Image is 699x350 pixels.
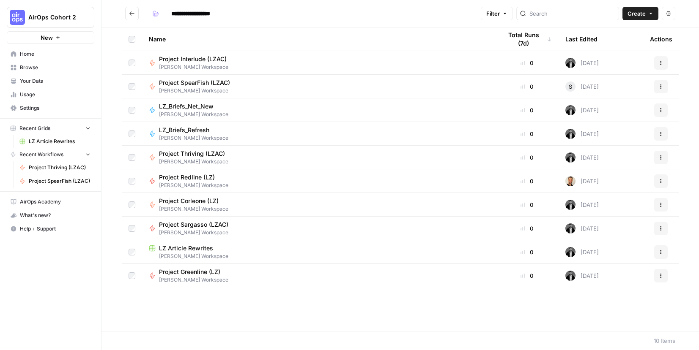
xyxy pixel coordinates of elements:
span: [PERSON_NAME] Workspace [159,111,228,118]
a: Project Sargasso (LZAC)[PERSON_NAME] Workspace [149,220,488,236]
span: [PERSON_NAME] Workspace [159,87,237,95]
a: Browse [7,61,94,74]
a: Project Interlude (LZAC)[PERSON_NAME] Workspace [149,55,488,71]
div: 0 [502,177,552,185]
span: LZ Article Rewrites [159,244,213,252]
input: Search [529,9,615,18]
span: Home [20,50,90,58]
button: Workspace: AirOps Cohort 2 [7,7,94,28]
span: [PERSON_NAME] Workspace [149,252,488,260]
a: Project Thriving (LZAC)[PERSON_NAME] Workspace [149,149,488,166]
a: AirOps Academy [7,195,94,209]
span: Project Greenline (LZ) [159,268,222,276]
span: [PERSON_NAME] Workspace [159,134,228,142]
span: AirOps Cohort 2 [28,13,79,22]
a: Project Redline (LZ)[PERSON_NAME] Workspace [149,173,488,189]
span: Project Corleone (LZ) [159,197,222,205]
img: AirOps Cohort 2 Logo [10,10,25,25]
div: [DATE] [565,105,599,115]
div: [DATE] [565,200,599,210]
div: [DATE] [565,129,599,139]
button: Create [622,7,658,20]
div: 0 [502,106,552,114]
div: [DATE] [565,152,599,163]
button: What's new? [7,209,94,222]
img: agqtm212c27aeosmjiqx3wzecrl1 [565,247,576,257]
span: [PERSON_NAME] Workspace [159,63,233,71]
div: Last Edited [565,27,598,51]
span: Project Thriving (LZAC) [159,149,225,158]
span: Help + Support [20,225,90,233]
a: LZ_Briefs_Refresh[PERSON_NAME] Workspace [149,126,488,142]
a: Usage [7,88,94,101]
span: Browse [20,64,90,71]
div: 0 [502,153,552,162]
img: ggqkytmprpadj6gr8422u7b6ymfp [565,176,576,186]
a: Home [7,47,94,61]
button: Go back [125,7,139,20]
span: [PERSON_NAME] Workspace [159,276,228,284]
span: [PERSON_NAME] Workspace [159,229,235,236]
span: Filter [486,9,500,18]
img: agqtm212c27aeosmjiqx3wzecrl1 [565,129,576,139]
a: LZ Article Rewrites[PERSON_NAME] Workspace [149,244,488,260]
span: LZ Article Rewrites [29,138,90,145]
a: Project Greenline (LZ)[PERSON_NAME] Workspace [149,268,488,284]
div: [DATE] [565,58,599,68]
button: New [7,31,94,44]
a: Project SpearFish (LZAC)[PERSON_NAME] Workspace [149,79,488,95]
span: [PERSON_NAME] Workspace [159,205,228,213]
img: agqtm212c27aeosmjiqx3wzecrl1 [565,200,576,210]
div: 0 [502,82,552,91]
a: Project SpearFish (LZAC) [16,174,94,188]
span: Recent Workflows [19,151,63,158]
span: Project Redline (LZ) [159,173,222,182]
a: LZ Article Rewrites [16,135,94,148]
div: Total Runs (7d) [502,27,552,51]
button: Recent Workflows [7,148,94,161]
div: [DATE] [565,81,599,92]
span: Project SpearFish (LZAC) [159,79,230,87]
img: agqtm212c27aeosmjiqx3wzecrl1 [565,271,576,281]
button: Help + Support [7,222,94,236]
a: Project Corleone (LZ)[PERSON_NAME] Workspace [149,197,488,213]
button: Recent Grids [7,122,94,135]
button: Filter [481,7,513,20]
span: Project Sargasso (LZAC) [159,220,228,229]
div: [DATE] [565,271,599,281]
span: New [41,33,53,42]
span: Project Thriving (LZAC) [29,164,90,171]
span: [PERSON_NAME] Workspace [159,158,232,166]
span: Project Interlude (LZAC) [159,55,227,63]
img: agqtm212c27aeosmjiqx3wzecrl1 [565,152,576,163]
div: 0 [502,224,552,233]
span: AirOps Academy [20,198,90,206]
div: 0 [502,271,552,280]
a: Settings [7,101,94,115]
div: Name [149,27,488,51]
a: Your Data [7,74,94,88]
div: 0 [502,201,552,209]
div: 10 Items [654,336,675,345]
div: [DATE] [565,176,599,186]
img: agqtm212c27aeosmjiqx3wzecrl1 [565,105,576,115]
div: [DATE] [565,223,599,233]
div: 0 [502,130,552,138]
img: agqtm212c27aeosmjiqx3wzecrl1 [565,223,576,233]
span: [PERSON_NAME] Workspace [159,182,228,189]
a: LZ_Briefs_Net_New[PERSON_NAME] Workspace [149,102,488,118]
span: Create [628,9,646,18]
span: LZ_Briefs_Refresh [159,126,222,134]
span: Project SpearFish (LZAC) [29,177,90,185]
span: Usage [20,91,90,98]
span: Your Data [20,77,90,85]
div: 0 [502,248,552,256]
span: Recent Grids [19,125,50,132]
img: agqtm212c27aeosmjiqx3wzecrl1 [565,58,576,68]
span: S [569,82,572,91]
div: [DATE] [565,247,599,257]
span: Settings [20,104,90,112]
a: Project Thriving (LZAC) [16,161,94,174]
div: 0 [502,59,552,67]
